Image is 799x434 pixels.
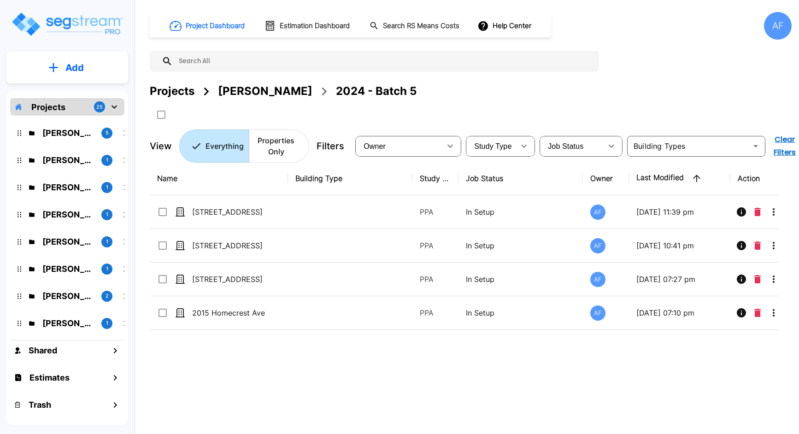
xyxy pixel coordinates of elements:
[420,307,451,318] p: PPA
[466,307,576,318] p: In Setup
[179,129,309,163] div: Platform
[29,344,57,357] h1: Shared
[548,142,583,150] span: Job Status
[106,156,108,164] p: 1
[764,203,783,221] button: More-Options
[206,141,244,152] p: Everything
[42,181,94,194] p: Raizy Rosenblum
[764,270,783,288] button: More-Options
[541,133,602,159] div: Select
[150,139,172,153] p: View
[65,61,84,75] p: Add
[732,203,751,221] button: Info
[636,206,723,217] p: [DATE] 11:39 pm
[412,162,458,195] th: Study Type
[420,240,451,251] p: PPA
[336,83,417,100] div: 2024 - Batch 5
[466,206,576,217] p: In Setup
[317,139,344,153] p: Filters
[590,305,605,321] div: AF
[166,16,250,36] button: Project Dashboard
[732,270,751,288] button: Info
[106,183,108,191] p: 1
[186,21,245,31] h1: Project Dashboard
[420,206,451,217] p: PPA
[751,270,764,288] button: Delete
[42,154,94,166] p: Yiddy Tyrnauer
[106,238,108,246] p: 1
[364,142,386,150] span: Owner
[764,236,783,255] button: More-Options
[583,162,629,195] th: Owner
[636,274,723,285] p: [DATE] 07:27 pm
[590,238,605,253] div: AF
[476,17,535,35] button: Help Center
[636,307,723,318] p: [DATE] 07:10 pm
[636,240,723,251] p: [DATE] 10:41 pm
[629,162,730,195] th: Last Modified
[458,162,583,195] th: Job Status
[150,162,288,195] th: Name
[730,162,790,195] th: Action
[150,83,194,100] div: Projects
[192,307,284,318] p: 2015 Homecrest Ave
[280,21,350,31] h1: Estimation Dashboard
[42,127,94,139] p: Moshe Toiv
[751,236,764,255] button: Delete
[764,12,792,40] div: AF
[152,106,170,124] button: SelectAll
[466,240,576,251] p: In Setup
[249,129,309,163] button: Properties Only
[751,203,764,221] button: Delete
[96,103,103,111] p: 25
[31,101,65,113] p: Projects
[751,304,764,322] button: Delete
[288,162,412,195] th: Building Type
[420,274,451,285] p: PPA
[29,371,70,384] h1: Estimates
[42,263,94,275] p: Abba Stein
[366,17,464,35] button: Search RS Means Costs
[179,129,249,163] button: Everything
[590,272,605,287] div: AF
[466,274,576,285] p: In Setup
[173,51,594,72] input: Search All
[764,304,783,322] button: More-Options
[29,399,51,411] h1: Trash
[732,304,751,322] button: Info
[749,140,762,152] button: Open
[590,205,605,220] div: AF
[192,206,284,217] p: [STREET_ADDRESS]
[192,240,284,251] p: [STREET_ADDRESS]
[192,274,284,285] p: [STREET_ADDRESS]
[106,292,109,300] p: 2
[42,235,94,248] p: Moishy Spira
[357,133,441,159] div: Select
[42,208,94,221] p: Christopher Ballesteros
[6,54,128,81] button: Add
[261,16,355,35] button: Estimation Dashboard
[468,133,515,159] div: Select
[106,129,109,137] p: 5
[42,290,94,302] p: Bruce Teitelbaum
[11,11,123,37] img: Logo
[474,142,511,150] span: Study Type
[42,317,94,329] p: Taoufik Lahrache
[106,211,108,218] p: 1
[106,265,108,273] p: 1
[218,83,312,100] div: [PERSON_NAME]
[106,319,108,327] p: 1
[630,140,747,152] input: Building Types
[254,135,298,157] p: Properties Only
[732,236,751,255] button: Info
[383,21,459,31] h1: Search RS Means Costs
